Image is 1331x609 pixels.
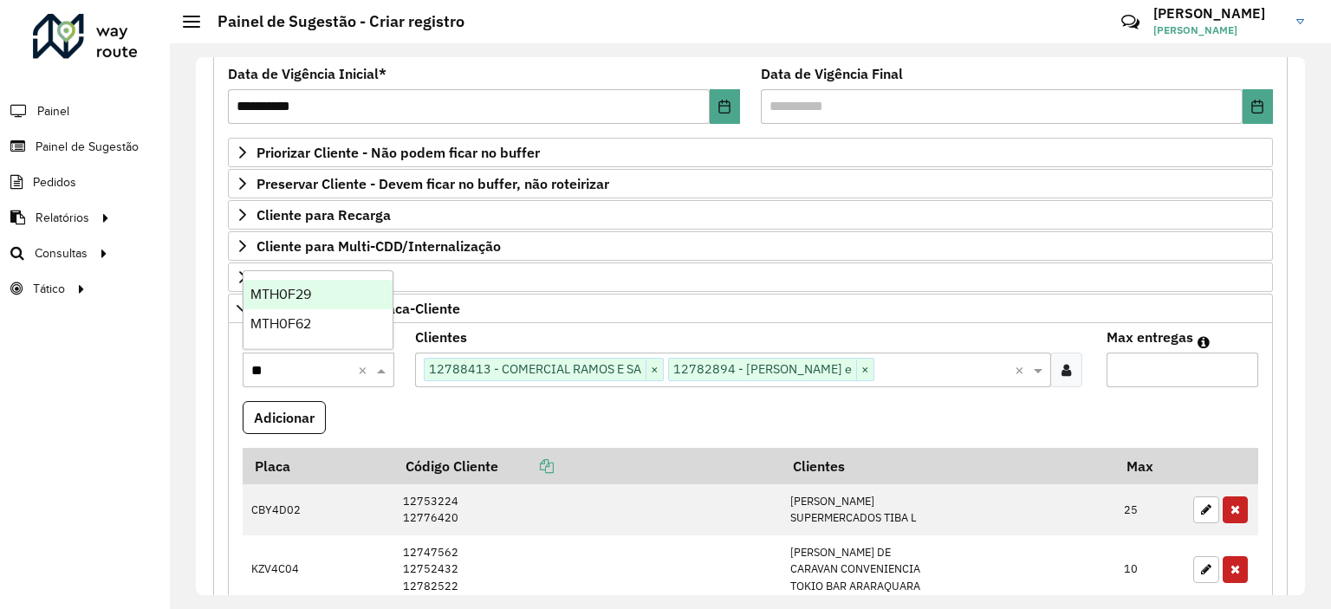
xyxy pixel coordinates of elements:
a: Mapas Sugeridos: Placa-Cliente [228,294,1273,323]
span: Painel [37,102,69,120]
td: 10 [1115,535,1185,604]
label: Clientes [415,327,467,347]
button: Adicionar [243,401,326,434]
h2: Painel de Sugestão - Criar registro [200,12,464,31]
span: Relatórios [36,209,89,227]
label: Data de Vigência Final [761,63,903,84]
label: Max entregas [1107,327,1193,347]
span: Preservar Cliente - Devem ficar no buffer, não roteirizar [256,177,609,191]
ng-dropdown-panel: Options list [243,270,394,349]
span: Tático [33,280,65,298]
span: 12782894 - [PERSON_NAME] e [669,359,856,379]
span: Priorizar Cliente - Não podem ficar no buffer [256,146,540,159]
span: MTH0F62 [250,316,311,331]
span: 12788413 - COMERCIAL RAMOS E SA [425,359,646,379]
a: Cliente para Multi-CDD/Internalização [228,231,1273,261]
label: Data de Vigência Inicial [228,63,386,84]
th: Código Cliente [394,448,782,484]
a: Cliente Retira [228,262,1273,292]
span: × [646,360,663,380]
span: Cliente para Multi-CDD/Internalização [256,239,501,253]
a: Contato Rápido [1112,3,1149,41]
span: Pedidos [33,173,76,191]
span: Clear all [1015,360,1029,380]
span: MTH0F29 [250,287,311,301]
span: Painel de Sugestão [36,138,139,156]
td: [PERSON_NAME] DE CARAVAN CONVENIENCIA TOKIO BAR ARARAQUARA [781,535,1114,604]
a: Preservar Cliente - Devem ficar no buffer, não roteirizar [228,169,1273,198]
td: 25 [1115,484,1185,535]
td: 12747562 12752432 12782522 [394,535,782,604]
h3: [PERSON_NAME] [1153,5,1283,22]
th: Placa [243,448,394,484]
th: Max [1115,448,1185,484]
a: Copiar [498,457,554,475]
span: × [856,360,873,380]
span: Clear all [358,360,373,380]
span: [PERSON_NAME] [1153,23,1283,38]
td: KZV4C04 [243,535,394,604]
td: 12753224 12776420 [394,484,782,535]
td: [PERSON_NAME] SUPERMERCADOS TIBA L [781,484,1114,535]
button: Choose Date [710,89,740,124]
td: CBY4D02 [243,484,394,535]
th: Clientes [781,448,1114,484]
a: Cliente para Recarga [228,200,1273,230]
button: Choose Date [1243,89,1273,124]
span: Cliente para Recarga [256,208,391,222]
span: Consultas [35,244,88,262]
a: Priorizar Cliente - Não podem ficar no buffer [228,138,1273,167]
em: Máximo de clientes que serão colocados na mesma rota com os clientes informados [1198,335,1210,349]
